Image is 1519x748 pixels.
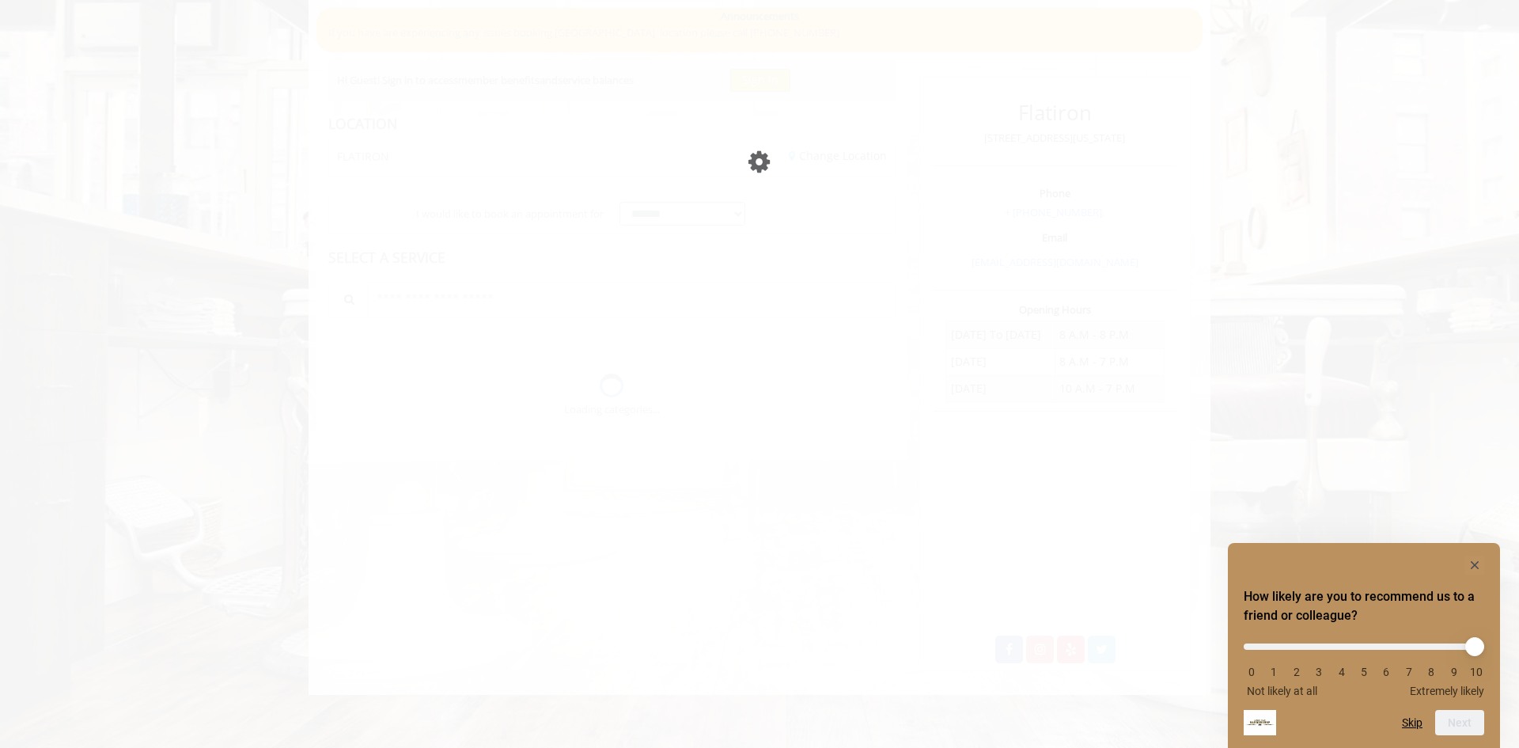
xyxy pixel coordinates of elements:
button: Next question [1435,710,1484,735]
button: Skip [1402,716,1422,729]
h2: How likely are you to recommend us to a friend or colleague? Select an option from 0 to 10, with ... [1244,587,1484,625]
span: Not likely at all [1247,685,1317,697]
button: Hide survey [1465,556,1484,575]
li: 2 [1289,666,1305,678]
li: 7 [1401,666,1417,678]
li: 1 [1266,666,1282,678]
li: 6 [1378,666,1394,678]
li: 4 [1334,666,1350,678]
li: 10 [1468,666,1484,678]
li: 3 [1311,666,1327,678]
div: How likely are you to recommend us to a friend or colleague? Select an option from 0 to 10, with ... [1244,632,1484,697]
li: 9 [1446,666,1462,678]
li: 8 [1423,666,1439,678]
li: 5 [1356,666,1372,678]
div: How likely are you to recommend us to a friend or colleague? Select an option from 0 to 10, with ... [1244,556,1484,735]
span: Extremely likely [1410,685,1484,697]
li: 0 [1244,666,1260,678]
